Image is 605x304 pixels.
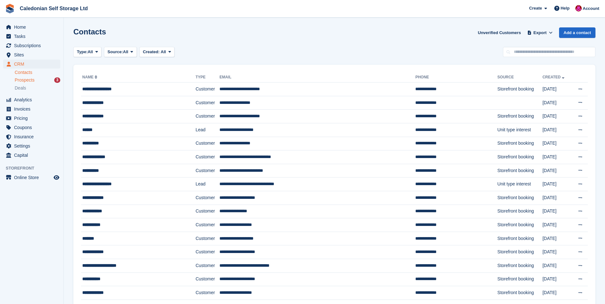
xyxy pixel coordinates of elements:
[3,132,60,141] a: menu
[498,177,542,191] td: Unit type interest
[526,27,554,38] button: Export
[196,259,219,272] td: Customer
[498,286,542,300] td: Storefront booking
[14,141,52,150] span: Settings
[498,150,542,164] td: Storefront booking
[3,41,60,50] a: menu
[219,72,415,83] th: Email
[3,173,60,182] a: menu
[542,83,571,96] td: [DATE]
[54,77,60,83] div: 3
[15,69,60,76] a: Contacts
[14,23,52,32] span: Home
[14,32,52,41] span: Tasks
[14,105,52,113] span: Invoices
[498,164,542,177] td: Storefront booking
[14,114,52,123] span: Pricing
[14,60,52,69] span: CRM
[73,47,101,57] button: Type: All
[196,245,219,259] td: Customer
[3,114,60,123] a: menu
[561,5,570,11] span: Help
[73,27,106,36] h1: Contacts
[196,137,219,150] td: Customer
[196,232,219,245] td: Customer
[3,151,60,160] a: menu
[196,83,219,96] td: Customer
[534,30,547,36] span: Export
[196,272,219,286] td: Customer
[3,105,60,113] a: menu
[139,47,174,57] button: Created: All
[559,27,595,38] a: Add a contact
[542,245,571,259] td: [DATE]
[15,85,60,91] a: Deals
[498,205,542,218] td: Storefront booking
[107,49,123,55] span: Source:
[498,123,542,137] td: Unit type interest
[82,75,99,79] a: Name
[542,191,571,205] td: [DATE]
[498,272,542,286] td: Storefront booking
[542,75,566,79] a: Created
[196,72,219,83] th: Type
[6,165,63,171] span: Storefront
[196,191,219,205] td: Customer
[498,191,542,205] td: Storefront booking
[3,32,60,41] a: menu
[542,205,571,218] td: [DATE]
[15,85,26,91] span: Deals
[3,50,60,59] a: menu
[583,5,599,12] span: Account
[196,177,219,191] td: Lead
[498,232,542,245] td: Storefront booking
[196,150,219,164] td: Customer
[196,286,219,300] td: Customer
[542,259,571,272] td: [DATE]
[14,123,52,132] span: Coupons
[3,23,60,32] a: menu
[88,49,93,55] span: All
[3,95,60,104] a: menu
[3,123,60,132] a: menu
[53,174,60,181] a: Preview store
[15,77,60,83] a: Prospects 3
[15,77,34,83] span: Prospects
[542,164,571,177] td: [DATE]
[104,47,137,57] button: Source: All
[542,137,571,150] td: [DATE]
[161,49,166,54] span: All
[529,5,542,11] span: Create
[143,49,160,54] span: Created:
[14,151,52,160] span: Capital
[196,123,219,137] td: Lead
[3,141,60,150] a: menu
[196,164,219,177] td: Customer
[542,123,571,137] td: [DATE]
[196,218,219,232] td: Customer
[498,137,542,150] td: Storefront booking
[498,245,542,259] td: Storefront booking
[498,83,542,96] td: Storefront booking
[475,27,523,38] a: Unverified Customers
[77,49,88,55] span: Type:
[123,49,129,55] span: All
[14,41,52,50] span: Subscriptions
[14,50,52,59] span: Sites
[542,286,571,300] td: [DATE]
[196,205,219,218] td: Customer
[542,177,571,191] td: [DATE]
[415,72,497,83] th: Phone
[5,4,15,13] img: stora-icon-8386f47178a22dfd0bd8f6a31ec36ba5ce8667c1dd55bd0f319d3a0aa187defe.svg
[14,95,52,104] span: Analytics
[196,110,219,123] td: Customer
[542,272,571,286] td: [DATE]
[542,110,571,123] td: [DATE]
[542,150,571,164] td: [DATE]
[542,218,571,232] td: [DATE]
[498,110,542,123] td: Storefront booking
[498,218,542,232] td: Storefront booking
[14,132,52,141] span: Insurance
[575,5,582,11] img: Donald Mathieson
[498,72,542,83] th: Source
